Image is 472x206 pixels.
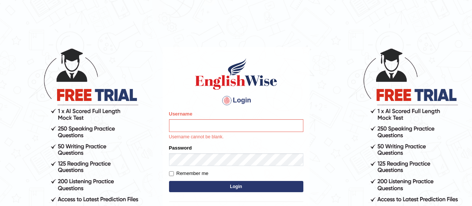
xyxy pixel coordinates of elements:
[169,181,303,192] button: Login
[169,144,192,151] label: Password
[169,95,303,107] h4: Login
[169,171,174,176] input: Remember me
[169,170,209,177] label: Remember me
[169,110,193,117] label: Username
[169,134,303,141] p: Username cannot be blank.
[194,57,279,91] img: Logo of English Wise sign in for intelligent practice with AI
